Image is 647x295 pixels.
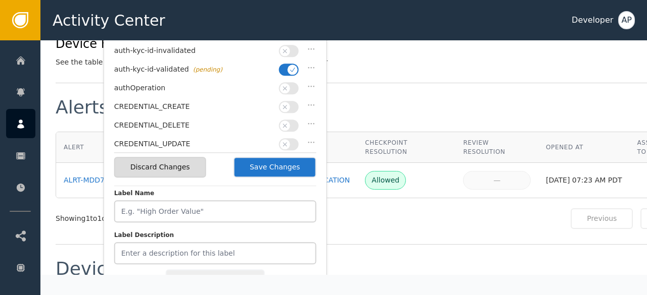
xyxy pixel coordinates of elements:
span: (pending) [193,66,222,73]
label: Label Name [114,189,316,200]
a: ALRT-MDD745KXSX0T [64,175,141,186]
label: Label Description [114,230,316,242]
div: Developer [572,14,613,26]
input: Enter a description for this label [114,242,316,264]
div: — [470,175,524,186]
div: See the table below for details on device flags associated with this customer [56,57,328,68]
div: CREDENTIAL_CREATE [114,101,274,112]
div: auth-kyc-id-validated [114,64,274,75]
th: Review Resolution [455,132,538,163]
button: Save Changes [234,157,316,178]
th: Opened At [538,132,629,163]
button: AP [618,11,635,29]
input: E.g. "High Order Value" [114,200,316,222]
th: Alert [56,132,149,163]
div: authOperation [114,83,274,93]
div: Allowed [372,175,399,186]
div: auth-kyc-id-invalidated [114,45,274,56]
div: CREDENTIAL_DELETE [114,120,274,131]
div: Device Flags (0) [56,35,328,53]
div: Devices (4) [56,260,153,278]
div: [DATE] 07:23 AM PDT [546,175,622,186]
span: Activity Center [53,9,165,32]
button: Discard Changes [114,157,206,178]
div: Showing 1 to 1 of 1 results [56,213,137,224]
div: Alerts (1) [56,98,140,116]
div: CREDENTIAL_UPDATE [114,139,274,149]
th: Checkpoint Resolution [357,132,455,163]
